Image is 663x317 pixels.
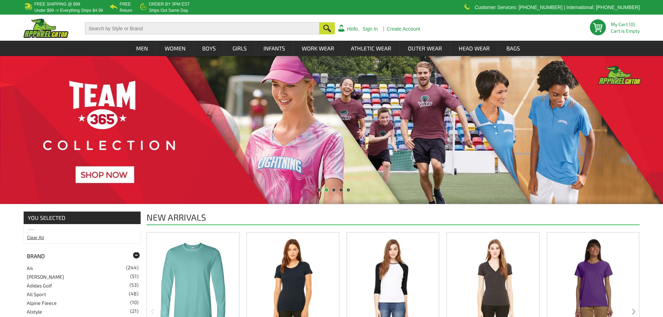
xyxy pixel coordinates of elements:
[129,283,139,287] span: (53)
[194,41,224,56] a: Boys
[27,309,42,315] a: Alstyle(21)
[611,22,637,27] li: My Cart (0)
[27,235,44,240] a: Clear All
[27,283,52,288] a: Adidas Golf(53)
[130,274,139,279] span: (51)
[631,308,636,316] div: next
[149,8,190,13] p: ships out same day.
[498,41,528,56] a: Bags
[128,41,156,56] a: Men
[27,291,46,297] a: All Sport(48)
[120,2,131,7] b: Free
[27,274,64,280] a: [PERSON_NAME](51)
[24,212,141,224] span: YOU SELECTED
[451,41,498,56] a: Head Wear
[85,22,319,34] input: Search by Style or Brand
[120,8,132,13] p: Return
[149,2,190,7] b: Order by 3PM EST
[150,308,155,316] div: prev
[255,41,293,56] a: Infants
[611,29,640,33] span: Cart is Empty
[130,309,139,314] span: (21)
[157,41,194,56] a: Women
[363,26,378,31] a: Sign In
[400,41,450,56] a: Outer Wear
[23,18,69,38] img: ApparelGator
[27,300,57,306] a: Alpine Fleece(10)
[34,8,103,13] p: under $99 -> everything ships $4.99
[343,41,399,56] a: Athletic Wear
[387,26,420,31] a: Create Account
[129,291,139,296] span: (48)
[130,300,139,305] span: (10)
[347,26,360,31] a: Hello,
[147,213,206,222] h1: New Arrivals
[475,5,640,9] p: Customer Services: [PHONE_NUMBER] | International: [PHONE_NUMBER]
[23,249,141,263] div: Brand
[126,265,139,270] span: (244)
[27,265,33,271] a: A4(244)
[294,41,342,56] a: Work Wear
[34,2,80,7] b: Free Shipping @ $99
[224,41,255,56] a: Girls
